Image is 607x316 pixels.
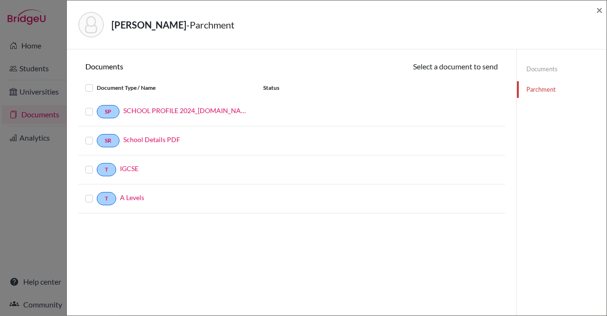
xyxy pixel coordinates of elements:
[78,62,292,71] h6: Documents
[97,105,120,118] a: SP
[186,19,234,30] span: - Parchment
[123,105,249,115] a: SCHOOL PROFILE 2024_[DOMAIN_NAME]_wide
[120,163,138,173] a: IGCSE
[97,134,120,147] a: SR
[78,82,256,94] div: Document Type / Name
[256,82,363,94] div: Status
[517,81,607,98] a: Parchment
[517,61,607,77] a: Documents
[97,192,116,205] a: T
[596,3,603,17] span: ×
[111,19,186,30] strong: [PERSON_NAME]
[596,4,603,16] button: Close
[123,134,180,144] a: School Details PDF
[120,192,144,202] a: A Levels
[97,163,116,176] a: T
[292,61,505,72] div: Select a document to send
